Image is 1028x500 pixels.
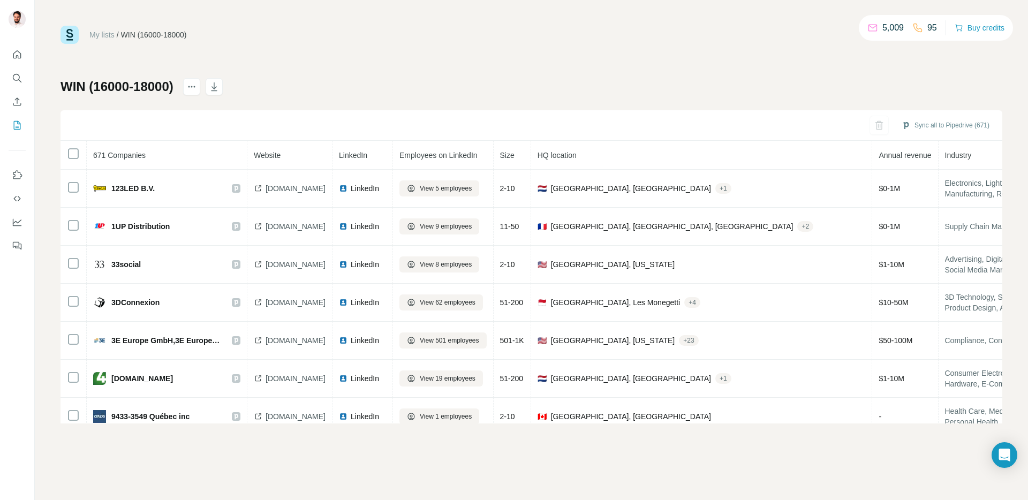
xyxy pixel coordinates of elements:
[111,297,160,308] span: 3DConnexion
[9,165,26,185] button: Use Surfe on LinkedIn
[61,26,79,44] img: Surfe Logo
[538,151,577,160] span: HQ location
[684,298,700,307] div: + 4
[879,412,881,421] span: -
[339,151,367,160] span: LinkedIn
[879,184,900,193] span: $ 0-1M
[351,335,379,346] span: LinkedIn
[111,259,141,270] span: 33social
[538,297,547,308] span: 🇲🇨
[551,335,675,346] span: [GEOGRAPHIC_DATA], [US_STATE]
[351,259,379,270] span: LinkedIn
[351,183,379,194] span: LinkedIn
[266,221,326,232] span: [DOMAIN_NAME]
[500,412,515,421] span: 2-10
[399,218,479,234] button: View 9 employees
[93,372,106,385] img: company-logo
[339,298,347,307] img: LinkedIn logo
[420,412,472,421] span: View 1 employees
[117,29,119,40] li: /
[266,183,326,194] span: [DOMAIN_NAME]
[882,21,904,34] p: 5,009
[111,335,221,346] span: 3E Europe GmbH,3E Europe GmbH,3E Europe GmbH
[351,411,379,422] span: LinkedIn
[399,151,478,160] span: Employees on LinkedIn
[420,184,472,193] span: View 5 employees
[351,297,379,308] span: LinkedIn
[266,259,326,270] span: [DOMAIN_NAME]
[538,221,547,232] span: 🇫🇷
[399,256,479,272] button: View 8 employees
[500,260,515,269] span: 2-10
[89,31,115,39] a: My lists
[121,29,187,40] div: WIN (16000-18000)
[339,374,347,383] img: LinkedIn logo
[551,221,793,232] span: [GEOGRAPHIC_DATA], [GEOGRAPHIC_DATA], [GEOGRAPHIC_DATA]
[351,221,379,232] span: LinkedIn
[679,336,698,345] div: + 23
[9,213,26,232] button: Dashboard
[551,183,711,194] span: [GEOGRAPHIC_DATA], [GEOGRAPHIC_DATA]
[266,373,326,384] span: [DOMAIN_NAME]
[254,151,281,160] span: Website
[339,222,347,231] img: LinkedIn logo
[927,21,937,34] p: 95
[879,151,931,160] span: Annual revenue
[61,78,173,95] h1: WIN (16000-18000)
[797,222,813,231] div: + 2
[339,412,347,421] img: LinkedIn logo
[879,222,900,231] span: $ 0-1M
[500,374,524,383] span: 51-200
[420,298,475,307] span: View 62 employees
[93,410,106,423] img: company-logo
[551,259,675,270] span: [GEOGRAPHIC_DATA], [US_STATE]
[551,297,680,308] span: [GEOGRAPHIC_DATA], Les Monegetti
[9,189,26,208] button: Use Surfe API
[266,297,326,308] span: [DOMAIN_NAME]
[551,411,711,422] span: [GEOGRAPHIC_DATA], [GEOGRAPHIC_DATA]
[538,335,547,346] span: 🇺🇸
[183,78,200,95] button: actions
[420,336,479,345] span: View 501 employees
[945,151,972,160] span: Industry
[538,259,547,270] span: 🇺🇸
[715,374,731,383] div: + 1
[93,334,106,347] img: company-logo
[879,336,912,345] span: $ 50-100M
[111,183,155,194] span: 123LED B.V.
[9,116,26,135] button: My lists
[339,336,347,345] img: LinkedIn logo
[93,258,106,271] img: company-logo
[266,335,326,346] span: [DOMAIN_NAME]
[538,411,547,422] span: 🇨🇦
[894,117,997,133] button: Sync all to Pipedrive (671)
[93,220,106,233] img: company-logo
[879,374,904,383] span: $ 1-10M
[500,184,515,193] span: 2-10
[9,69,26,88] button: Search
[879,298,908,307] span: $ 10-50M
[420,260,472,269] span: View 8 employees
[399,370,483,387] button: View 19 employees
[399,180,479,196] button: View 5 employees
[9,45,26,64] button: Quick start
[93,151,146,160] span: 671 Companies
[500,151,515,160] span: Size
[339,184,347,193] img: LinkedIn logo
[551,373,711,384] span: [GEOGRAPHIC_DATA], [GEOGRAPHIC_DATA]
[538,183,547,194] span: 🇳🇱
[339,260,347,269] img: LinkedIn logo
[9,11,26,28] img: Avatar
[715,184,731,193] div: + 1
[420,374,475,383] span: View 19 employees
[500,336,524,345] span: 501-1K
[992,442,1017,468] div: Open Intercom Messenger
[93,185,106,192] img: company-logo
[93,296,106,309] img: company-logo
[111,411,190,422] span: 9433-3549 Québec inc
[399,294,483,310] button: View 62 employees
[500,222,519,231] span: 11-50
[111,373,173,384] span: [DOMAIN_NAME]
[111,221,170,232] span: 1UP Distribution
[955,20,1004,35] button: Buy credits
